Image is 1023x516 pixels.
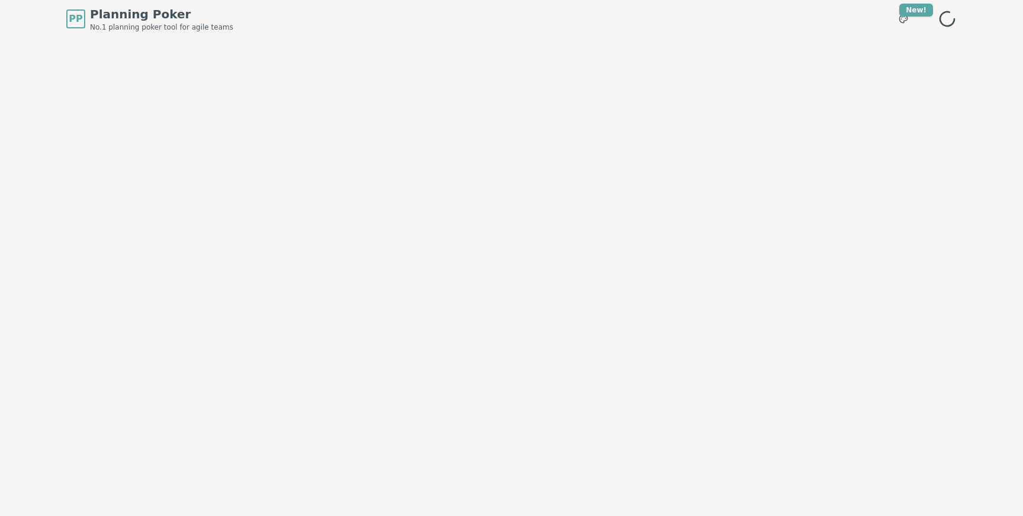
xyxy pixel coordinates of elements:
span: Planning Poker [90,6,233,22]
div: New! [899,4,933,17]
button: New! [893,8,914,30]
span: PP [69,12,82,26]
a: PPPlanning PokerNo.1 planning poker tool for agile teams [66,6,233,32]
span: No.1 planning poker tool for agile teams [90,22,233,32]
